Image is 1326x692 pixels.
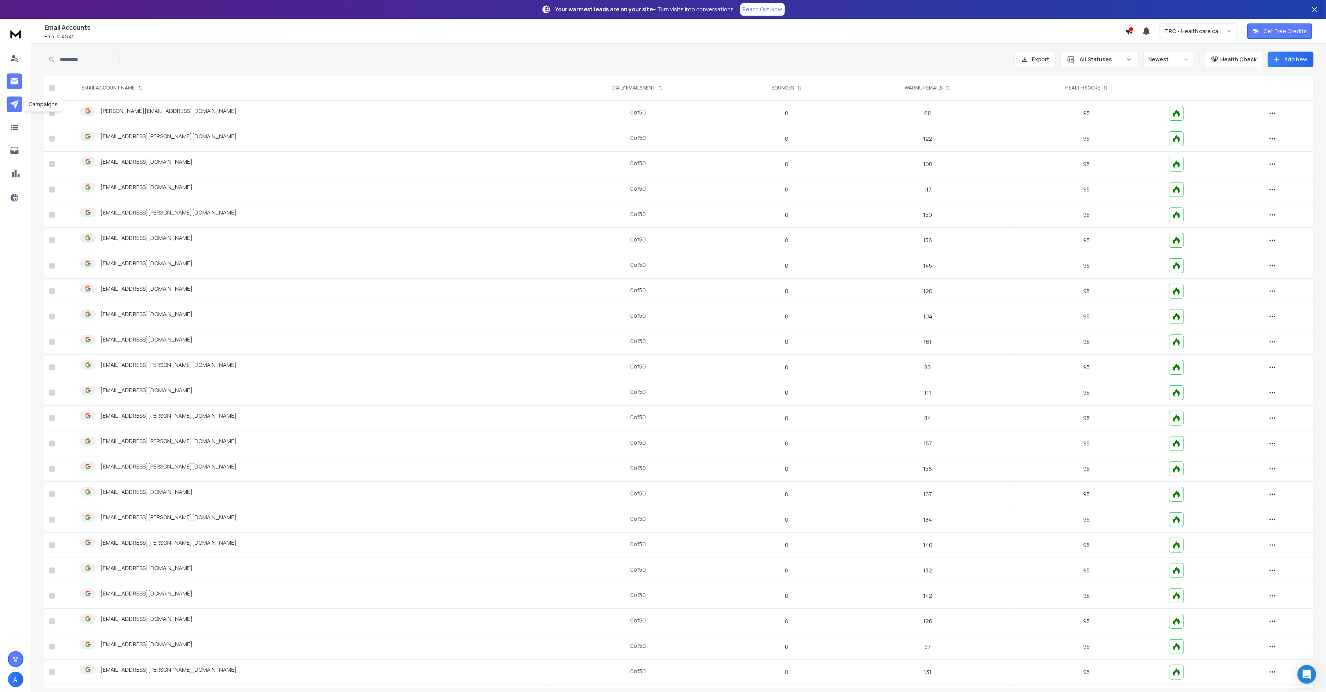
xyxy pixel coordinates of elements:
td: 86 [846,355,1009,380]
td: 167 [846,482,1009,507]
td: 117 [846,177,1009,202]
td: 95 [1009,609,1164,634]
td: 156 [846,228,1009,253]
div: 0 of 50 [630,210,646,218]
p: [EMAIL_ADDRESS][PERSON_NAME][DOMAIN_NAME] [100,463,237,470]
strong: Your warmest leads are on your site [556,5,653,13]
td: 120 [846,279,1009,304]
div: 0 of 50 [630,515,646,523]
div: 0 of 50 [630,363,646,370]
button: A [8,672,23,687]
p: [EMAIL_ADDRESS][PERSON_NAME][DOMAIN_NAME] [100,132,237,140]
p: 0 [732,338,841,346]
td: 95 [1009,660,1164,685]
td: 126 [846,609,1009,634]
td: 84 [846,406,1009,431]
div: 0 of 50 [630,261,646,269]
div: 0 of 50 [630,642,646,650]
td: 95 [1009,406,1164,431]
div: 0 of 50 [630,667,646,675]
div: 0 of 50 [630,109,646,116]
div: Campaigns [23,97,63,112]
td: 157 [846,431,1009,456]
div: 0 of 50 [630,159,646,167]
button: Health Check [1204,52,1263,67]
p: 0 [732,135,841,143]
div: 0 of 50 [630,286,646,294]
p: 0 [732,465,841,473]
h1: Email Accounts [45,23,1125,32]
p: 0 [732,211,841,219]
button: Newest [1143,52,1194,67]
p: [EMAIL_ADDRESS][PERSON_NAME][DOMAIN_NAME] [100,513,237,521]
td: 156 [846,456,1009,482]
p: DAILY EMAILS SENT [612,85,656,91]
td: 95 [1009,304,1164,329]
p: 0 [732,287,841,295]
p: TRC - Health care campaign [1165,27,1226,35]
td: 68 [846,101,1009,126]
td: 95 [1009,177,1164,202]
td: 95 [1009,431,1164,456]
p: Reach Out Now [743,5,782,13]
p: [EMAIL_ADDRESS][DOMAIN_NAME] [100,234,192,242]
div: 0 of 50 [630,566,646,574]
p: [EMAIL_ADDRESS][PERSON_NAME][DOMAIN_NAME] [100,539,237,547]
p: [EMAIL_ADDRESS][PERSON_NAME][DOMAIN_NAME] [100,412,237,420]
div: 0 of 50 [630,185,646,193]
p: Emails : [45,34,1125,40]
div: 0 of 50 [630,337,646,345]
td: 145 [846,253,1009,279]
p: [EMAIL_ADDRESS][DOMAIN_NAME] [100,336,192,343]
a: Reach Out Now [740,3,785,16]
p: 0 [732,389,841,397]
p: [EMAIL_ADDRESS][DOMAIN_NAME] [100,285,192,293]
p: 0 [732,490,841,498]
p: 0 [732,516,841,524]
p: 0 [732,236,841,244]
p: 0 [732,592,841,600]
button: Export [1014,52,1056,67]
div: EMAIL ACCOUNT NAME [82,85,143,91]
p: All Statuses [1080,55,1123,63]
p: HEALTH SCORE [1065,85,1100,91]
td: 150 [846,202,1009,228]
p: [EMAIL_ADDRESS][PERSON_NAME][DOMAIN_NAME] [100,666,237,674]
p: Health Check [1220,55,1256,63]
td: 95 [1009,279,1164,304]
td: 104 [846,304,1009,329]
p: 0 [732,109,841,117]
img: logo [8,27,23,41]
td: 95 [1009,152,1164,177]
td: 95 [1009,101,1164,126]
td: 132 [846,558,1009,583]
div: 0 of 50 [630,236,646,243]
p: 0 [732,313,841,320]
td: 95 [1009,507,1164,533]
div: 0 of 50 [630,413,646,421]
p: [EMAIL_ADDRESS][DOMAIN_NAME] [100,615,192,623]
p: [EMAIL_ADDRESS][PERSON_NAME][DOMAIN_NAME] [100,437,237,445]
td: 95 [1009,634,1164,660]
p: 0 [732,440,841,447]
p: 0 [732,186,841,193]
p: [EMAIL_ADDRESS][DOMAIN_NAME] [100,590,192,597]
p: 0 [732,160,841,168]
td: 134 [846,507,1009,533]
td: 108 [846,152,1009,177]
p: 0 [732,567,841,574]
td: 95 [1009,253,1164,279]
button: Add New [1268,52,1314,67]
td: 95 [1009,126,1164,152]
p: [EMAIL_ADDRESS][DOMAIN_NAME] [100,488,192,496]
td: 111 [846,380,1009,406]
p: [EMAIL_ADDRESS][DOMAIN_NAME] [100,259,192,267]
td: 95 [1009,456,1164,482]
div: 0 of 50 [630,439,646,447]
td: 95 [1009,228,1164,253]
div: 0 of 50 [630,490,646,497]
p: BOUNCES [772,85,794,91]
p: 0 [732,363,841,371]
div: 0 of 50 [630,312,646,320]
